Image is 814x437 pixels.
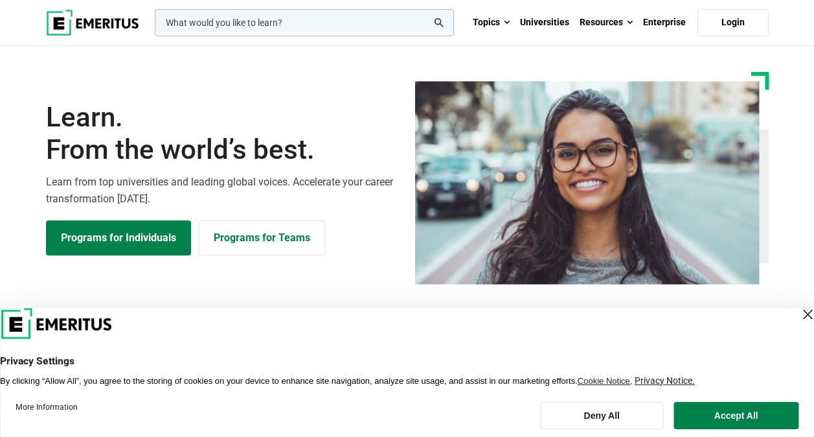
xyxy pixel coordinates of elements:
[199,220,325,255] a: Explore for Business
[415,81,760,285] img: Learn from the world's best
[155,9,454,36] input: woocommerce-product-search-field-0
[46,134,400,166] span: From the world’s best.
[46,174,400,207] p: Learn from top universities and leading global voices. Accelerate your career transformation [DATE].
[46,220,191,255] a: Explore Programs
[46,101,400,167] h1: Learn.
[697,9,769,36] a: Login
